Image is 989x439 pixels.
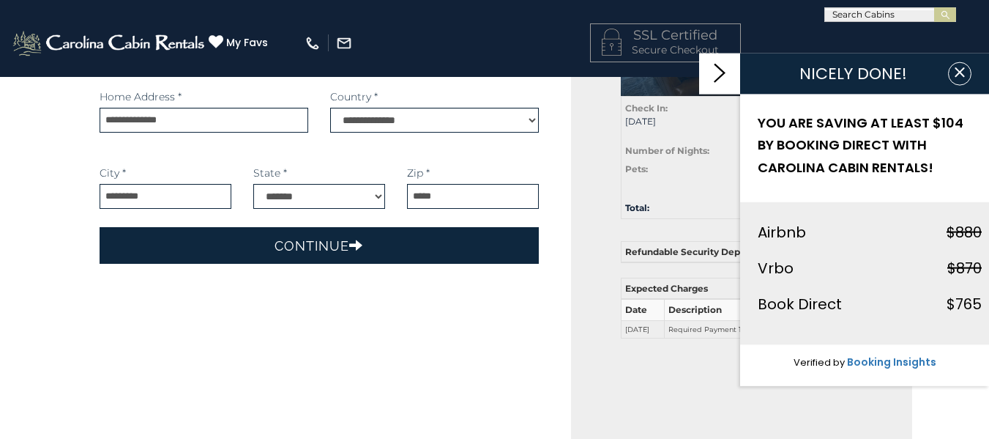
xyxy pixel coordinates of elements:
[407,166,430,180] label: Zip *
[602,29,729,43] h4: SSL Certified
[947,222,982,243] strike: $880
[602,43,729,57] p: Secure Checkout
[758,111,982,179] h2: YOU ARE SAVING AT LEAST $104 BY BOOKING DIRECT WITH CAROLINA CABIN RENTALS!
[625,103,668,114] strong: Check In:
[305,35,321,51] img: phone-regular-white.png
[758,220,806,245] div: Airbnb
[621,75,862,96] p: At Last
[665,299,807,320] th: Description
[621,320,664,339] td: [DATE]
[794,355,845,369] span: Verified by
[336,35,352,51] img: mail-regular-white.png
[621,299,664,320] th: Date
[625,115,731,128] span: [DATE]
[758,64,948,82] h1: NICELY DONE!
[100,166,126,180] label: City *
[947,258,982,278] strike: $870
[100,227,540,264] button: Continue
[226,35,268,51] span: My Favs
[758,294,842,314] span: Book Direct
[209,34,272,51] a: My Favs
[253,166,287,180] label: State *
[621,242,862,263] th: Refundable Security Deposits
[625,202,649,213] strong: Total:
[602,29,622,56] img: LOCKICON1.png
[758,256,794,281] div: Vrbo
[947,292,982,317] div: $765
[625,163,648,174] strong: Pets:
[625,145,709,156] strong: Number of Nights:
[100,89,182,104] label: Home Address *
[847,355,936,369] a: Booking Insights
[621,278,862,300] th: Expected Charges
[330,89,378,104] label: Country *
[665,320,807,339] td: Required Payment 100.00%
[11,29,209,58] img: White-1-2.png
